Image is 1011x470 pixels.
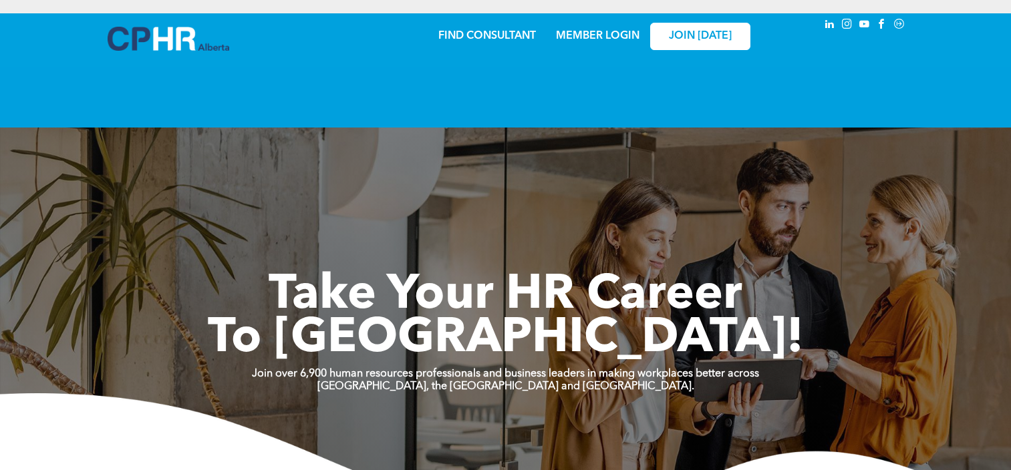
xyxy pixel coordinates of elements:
a: facebook [875,17,889,35]
a: FIND CONSULTANT [438,31,536,41]
a: youtube [857,17,872,35]
span: To [GEOGRAPHIC_DATA]! [208,315,804,363]
strong: Join over 6,900 human resources professionals and business leaders in making workplaces better ac... [252,369,759,379]
a: Social network [892,17,907,35]
span: JOIN [DATE] [669,30,732,43]
img: A blue and white logo for cp alberta [108,27,229,51]
a: instagram [840,17,855,35]
a: MEMBER LOGIN [556,31,639,41]
span: Take Your HR Career [269,272,742,320]
a: JOIN [DATE] [650,23,750,50]
strong: [GEOGRAPHIC_DATA], the [GEOGRAPHIC_DATA] and [GEOGRAPHIC_DATA]. [317,381,694,392]
a: linkedin [823,17,837,35]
